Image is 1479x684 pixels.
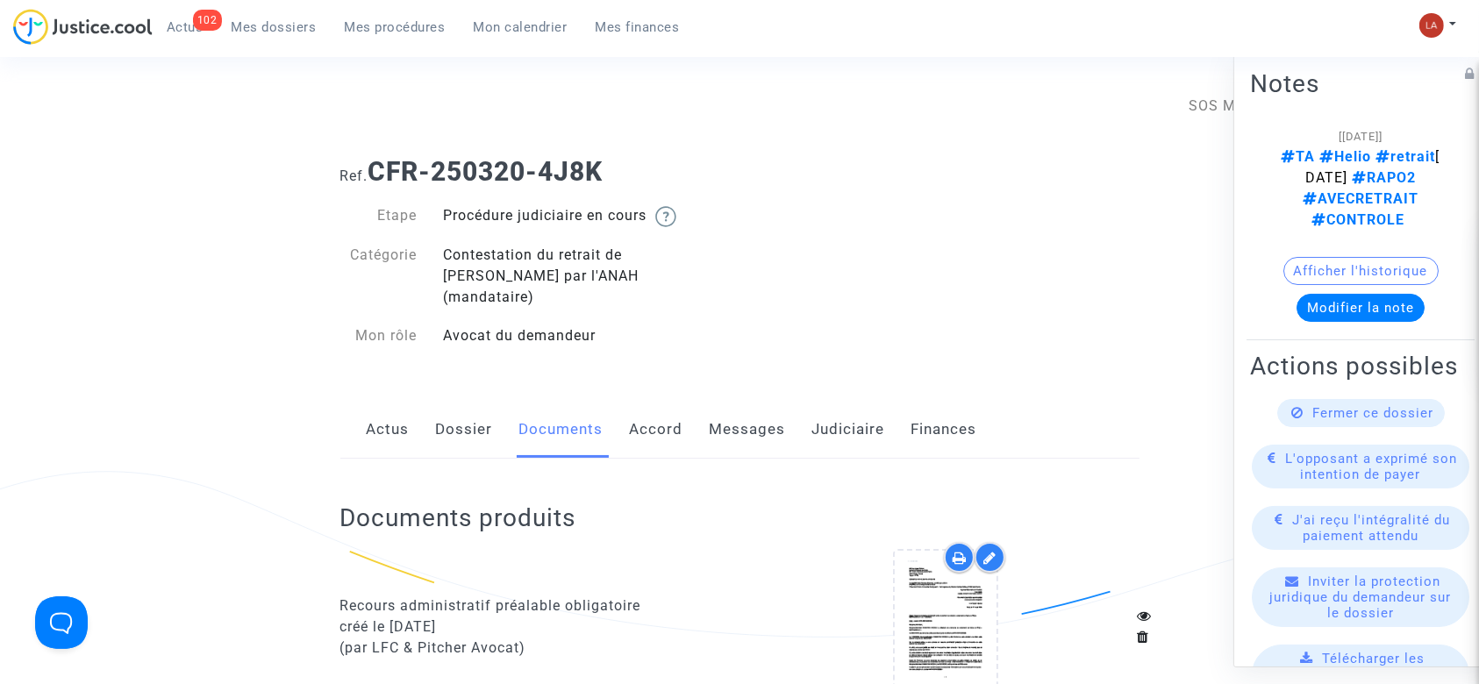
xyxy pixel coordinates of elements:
[340,502,1140,533] h2: Documents produits
[630,401,683,459] a: Accord
[331,14,460,40] a: Mes procédures
[1250,351,1471,381] h2: Actions possibles
[232,19,317,35] span: Mes dossiers
[1283,257,1439,285] button: Afficher l'historique
[1282,148,1316,165] span: TA
[345,19,446,35] span: Mes procédures
[193,10,222,31] div: 102
[1419,13,1444,38] img: 3f9b7d9779f7b0ffc2b90d026f0682a9
[167,19,204,35] span: Actus
[327,245,431,308] div: Catégorie
[327,325,431,346] div: Mon rôle
[460,14,582,40] a: Mon calendrier
[1347,169,1416,186] span: RAPO2
[340,638,727,659] div: (par LFC & Pitcher Avocat)
[911,401,977,459] a: Finances
[340,616,727,638] div: créé le [DATE]
[327,205,431,227] div: Etape
[519,401,604,459] a: Documents
[710,401,786,459] a: Messages
[1312,211,1405,228] span: CONTROLE
[596,19,680,35] span: Mes finances
[430,325,739,346] div: Avocat du demandeur
[13,9,153,45] img: jc-logo.svg
[35,596,88,649] iframe: Help Scout Beacon - Open
[812,401,885,459] a: Judiciaire
[1297,294,1425,322] button: Modifier la note
[1286,451,1458,482] span: L'opposant a exprimé son intention de payer
[1250,68,1471,99] h2: Notes
[1372,148,1436,165] span: retrait
[340,595,727,616] div: Recours administratif préalable obligatoire
[1282,148,1440,186] span: [DATE]
[430,245,739,308] div: Contestation du retrait de [PERSON_NAME] par l'ANAH (mandataire)
[474,19,568,35] span: Mon calendrier
[368,156,604,187] b: CFR-250320-4J8K
[340,167,368,184] span: Ref.
[1303,190,1418,207] span: AVECRETRAIT
[1316,148,1372,165] span: Helio
[1293,512,1451,544] span: J'ai reçu l'intégralité du paiement attendu
[1313,405,1434,421] span: Fermer ce dossier
[1339,130,1383,143] span: [[DATE]]
[153,14,218,40] a: 102Actus
[367,401,410,459] a: Actus
[655,206,676,227] img: help.svg
[430,205,739,227] div: Procédure judiciaire en cours
[218,14,331,40] a: Mes dossiers
[1270,574,1452,621] span: Inviter la protection juridique du demandeur sur le dossier
[582,14,694,40] a: Mes finances
[436,401,493,459] a: Dossier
